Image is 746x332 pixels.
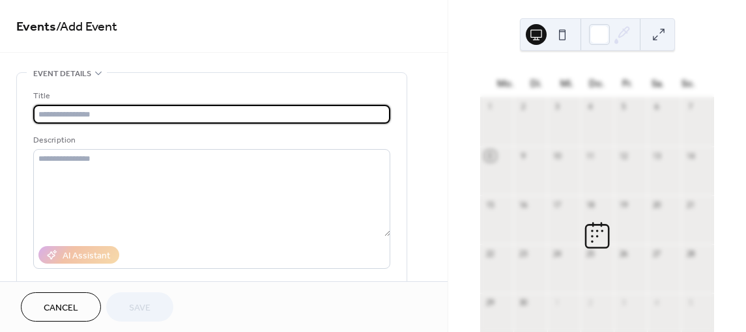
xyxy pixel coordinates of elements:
[618,150,629,161] div: 12
[582,70,612,97] div: Do.
[16,14,56,40] a: Events
[618,199,629,210] div: 19
[584,199,595,210] div: 18
[485,199,496,210] div: 15
[518,102,529,113] div: 2
[618,297,629,309] div: 3
[485,150,496,161] div: 8
[685,297,696,309] div: 5
[584,102,595,113] div: 4
[518,150,529,161] div: 9
[485,249,496,260] div: 22
[652,199,663,210] div: 20
[551,249,562,260] div: 24
[685,150,696,161] div: 14
[551,297,562,309] div: 1
[485,297,496,309] div: 29
[551,102,562,113] div: 3
[44,301,78,315] span: Cancel
[584,249,595,260] div: 25
[551,70,582,97] div: Mi.
[652,249,663,260] div: 27
[685,249,696,260] div: 28
[584,150,595,161] div: 11
[521,70,552,97] div: Di.
[33,133,388,147] div: Description
[685,102,696,113] div: 7
[652,297,663,309] div: 4
[33,89,388,103] div: Title
[685,199,696,210] div: 21
[33,67,91,81] span: Event details
[673,70,704,97] div: So.
[618,102,629,113] div: 5
[56,14,117,40] span: / Add Event
[551,150,562,161] div: 10
[584,297,595,309] div: 2
[518,199,529,210] div: 16
[485,102,496,113] div: 1
[21,292,101,322] button: Cancel
[551,199,562,210] div: 17
[618,249,629,260] div: 26
[518,297,529,309] div: 30
[612,70,643,97] div: Fr.
[652,150,663,161] div: 13
[518,249,529,260] div: 23
[643,70,674,97] div: Sa.
[491,70,521,97] div: Mo.
[652,102,663,113] div: 6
